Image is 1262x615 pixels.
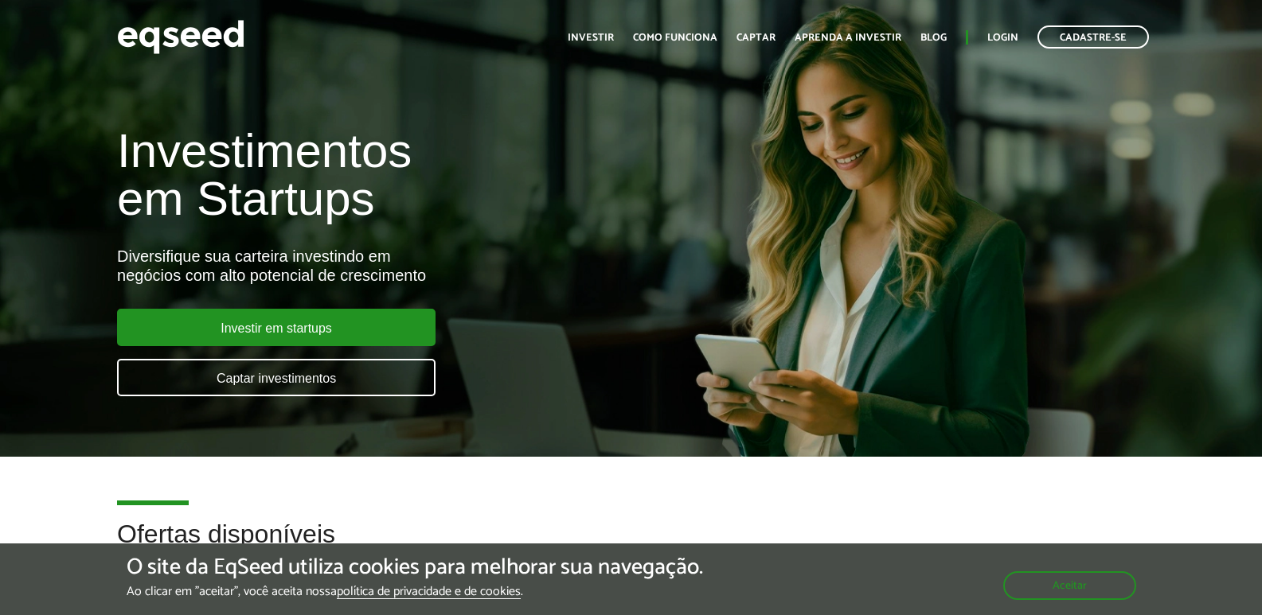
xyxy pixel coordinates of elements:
[117,309,436,346] a: Investir em startups
[1037,25,1149,49] a: Cadastre-se
[117,127,725,223] h1: Investimentos em Startups
[568,33,614,43] a: Investir
[795,33,901,43] a: Aprenda a investir
[736,33,776,43] a: Captar
[127,555,703,580] h5: O site da EqSeed utiliza cookies para melhorar sua navegação.
[920,33,947,43] a: Blog
[117,359,436,396] a: Captar investimentos
[987,33,1018,43] a: Login
[117,520,1145,572] h2: Ofertas disponíveis
[127,584,703,599] p: Ao clicar em "aceitar", você aceita nossa .
[633,33,717,43] a: Como funciona
[117,247,725,285] div: Diversifique sua carteira investindo em negócios com alto potencial de crescimento
[337,586,521,599] a: política de privacidade e de cookies
[117,16,244,58] img: EqSeed
[1003,571,1136,600] button: Aceitar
